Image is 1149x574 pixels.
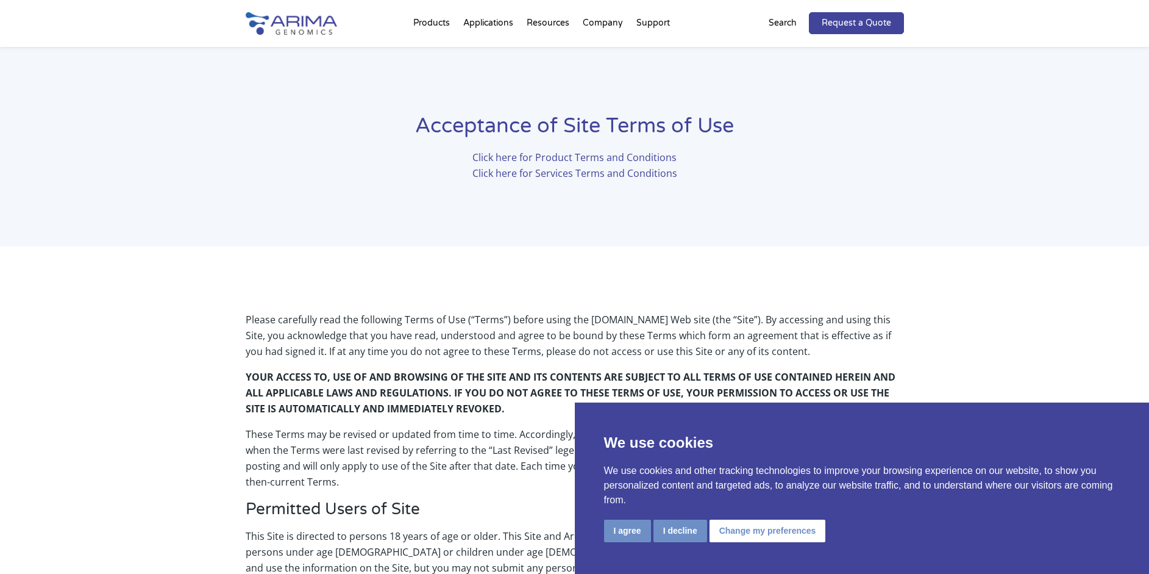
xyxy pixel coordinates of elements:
p: These Terms may be revised or updated from time to time. Accordingly, you should check the Terms ... [246,426,904,500]
img: Arima-Genomics-logo [246,12,337,35]
a: Click here for Services Terms and Conditions [472,167,677,180]
button: I decline [653,520,707,542]
h3: Permitted Users of Site [246,500,904,528]
p: Please carefully read the following Terms of Use (“Terms”) before using the [DOMAIN_NAME] Web sit... [246,312,904,369]
p: We use cookies [604,432,1120,454]
a: Request a Quote [809,12,904,34]
button: I agree [604,520,651,542]
button: Change my preferences [710,520,826,542]
h1: Acceptance of Site Terms of Use [246,112,904,149]
b: YOUR ACCESS TO, USE OF AND BROWSING OF THE SITE AND ITS CONTENTS ARE SUBJECT TO ALL TERMS OF USE ... [246,370,895,415]
p: We use cookies and other tracking technologies to improve your browsing experience on our website... [604,464,1120,508]
a: Click here for Product Terms and Conditions [472,151,677,164]
p: Search [769,15,797,31]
